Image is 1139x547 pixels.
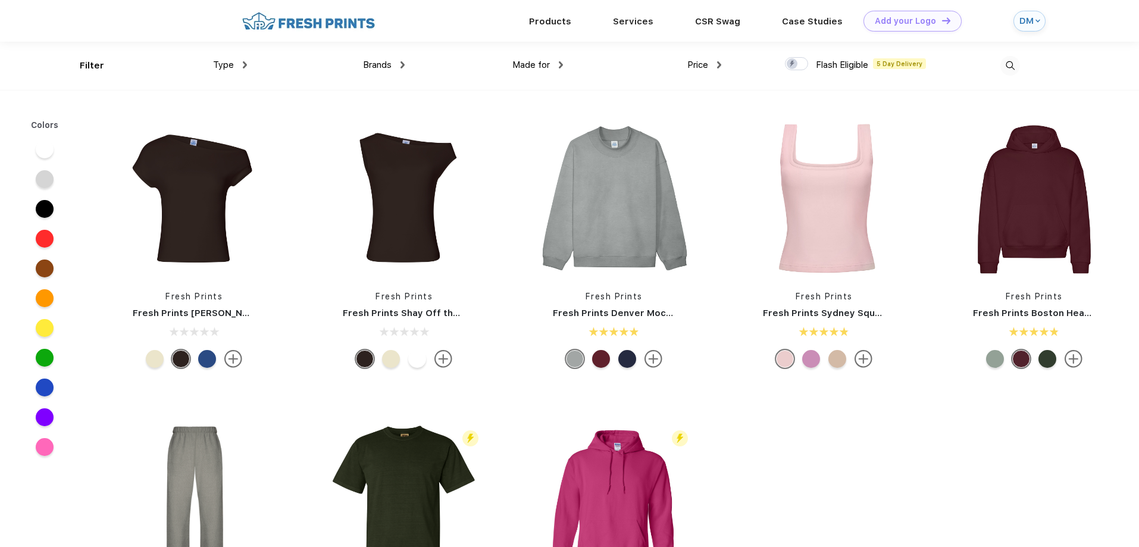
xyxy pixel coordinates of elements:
[198,350,216,368] div: True Blue
[586,292,643,301] a: Fresh Prints
[462,430,478,446] img: flash_active_toggle.svg
[986,350,1004,368] div: Sage Green mto
[672,430,688,446] img: flash_active_toggle.svg
[376,292,433,301] a: Fresh Prints
[165,292,223,301] a: Fresh Prints
[1065,350,1082,368] img: more.svg
[816,60,868,70] span: Flash Eligible
[133,308,364,318] a: Fresh Prints [PERSON_NAME] Off the Shoulder Top
[243,61,247,68] img: dropdown.png
[529,16,571,27] a: Products
[745,120,903,279] img: func=resize&h=266
[434,350,452,368] img: more.svg
[80,59,104,73] div: Filter
[512,60,550,70] span: Made for
[363,60,392,70] span: Brands
[1038,350,1056,368] div: Forest Green mto
[239,11,378,32] img: fo%20logo%202.webp
[1035,18,1040,23] img: arrow_down_blue.svg
[559,61,563,68] img: dropdown.png
[343,308,526,318] a: Fresh Prints Shay Off the Shoulder Tank
[592,350,610,368] div: Crimson Red mto
[796,292,853,301] a: Fresh Prints
[1019,16,1032,26] div: DM
[382,350,400,368] div: Yellow
[1000,56,1020,76] img: desktop_search.svg
[325,120,483,279] img: func=resize&h=266
[213,60,234,70] span: Type
[356,350,374,368] div: Brown
[400,61,405,68] img: dropdown.png
[717,61,721,68] img: dropdown.png
[644,350,662,368] img: more.svg
[828,350,846,368] div: Oat White mto
[115,120,273,279] img: func=resize&h=266
[763,308,959,318] a: Fresh Prints Sydney Square Neck Tank Top
[955,120,1113,279] img: func=resize&h=266
[942,17,950,24] img: DT
[566,350,584,368] div: Heathered Grey mto
[224,350,242,368] img: more.svg
[776,350,794,368] div: Baby Pink
[22,119,68,132] div: Colors
[618,350,636,368] div: Navy
[1012,350,1030,368] div: Burgundy mto
[535,120,693,279] img: func=resize&h=266
[172,350,190,368] div: Brown
[146,350,164,368] div: Yellow
[802,350,820,368] div: Light Purple mto
[687,60,708,70] span: Price
[613,16,653,27] a: Services
[855,350,872,368] img: more.svg
[553,308,811,318] a: Fresh Prints Denver Mock Neck Heavyweight Sweatshirt
[1006,292,1063,301] a: Fresh Prints
[695,16,740,27] a: CSR Swag
[875,16,936,26] div: Add your Logo
[408,350,426,368] div: White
